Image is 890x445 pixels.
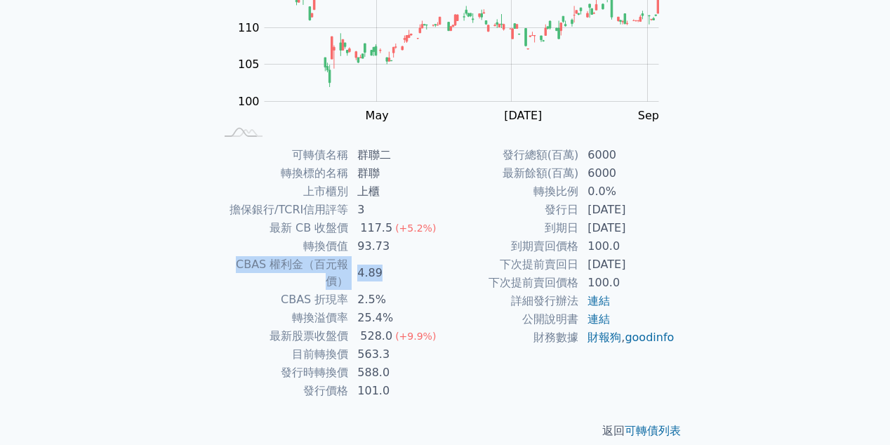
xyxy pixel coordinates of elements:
td: 6000 [579,164,675,182]
tspan: May [366,109,389,122]
td: 588.0 [349,364,445,382]
a: 財報狗 [587,331,621,344]
td: 轉換比例 [445,182,579,201]
td: CBAS 權利金（百元報價） [215,255,349,291]
td: [DATE] [579,255,675,274]
td: 100.0 [579,237,675,255]
td: 25.4% [349,309,445,327]
td: 公開說明書 [445,310,579,328]
p: 返回 [198,423,692,439]
td: 財務數據 [445,328,579,347]
td: 轉換標的名稱 [215,164,349,182]
td: 擔保銀行/TCRI信用評等 [215,201,349,219]
td: 群聯二 [349,146,445,164]
td: [DATE] [579,201,675,219]
td: 發行時轉換價 [215,364,349,382]
td: 2.5% [349,291,445,309]
td: 563.3 [349,345,445,364]
td: 最新餘額(百萬) [445,164,579,182]
td: 轉換溢價率 [215,309,349,327]
td: 發行日 [445,201,579,219]
td: [DATE] [579,219,675,237]
td: 4.89 [349,255,445,291]
tspan: 100 [238,95,260,108]
td: 發行總額(百萬) [445,146,579,164]
td: 群聯 [349,164,445,182]
tspan: Sep [638,109,659,122]
span: (+5.2%) [395,222,436,234]
a: 可轉債列表 [625,424,681,437]
td: 6000 [579,146,675,164]
td: 目前轉換價 [215,345,349,364]
a: 連結 [587,294,610,307]
td: 最新股票收盤價 [215,327,349,345]
td: 轉換價值 [215,237,349,255]
td: 3 [349,201,445,219]
td: 下次提前賣回價格 [445,274,579,292]
td: 到期賣回價格 [445,237,579,255]
td: 上市櫃別 [215,182,349,201]
a: goodinfo [625,331,674,344]
div: 528.0 [357,328,395,345]
td: 可轉債名稱 [215,146,349,164]
td: 93.73 [349,237,445,255]
td: 發行價格 [215,382,349,400]
td: , [579,328,675,347]
td: 詳細發行辦法 [445,292,579,310]
a: 連結 [587,312,610,326]
td: 下次提前賣回日 [445,255,579,274]
td: 100.0 [579,274,675,292]
tspan: 105 [238,58,260,71]
tspan: 110 [238,21,260,34]
td: 101.0 [349,382,445,400]
tspan: [DATE] [504,109,542,122]
span: (+9.9%) [395,331,436,342]
td: 最新 CB 收盤價 [215,219,349,237]
td: 到期日 [445,219,579,237]
td: 上櫃 [349,182,445,201]
div: 117.5 [357,220,395,237]
td: CBAS 折現率 [215,291,349,309]
td: 0.0% [579,182,675,201]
